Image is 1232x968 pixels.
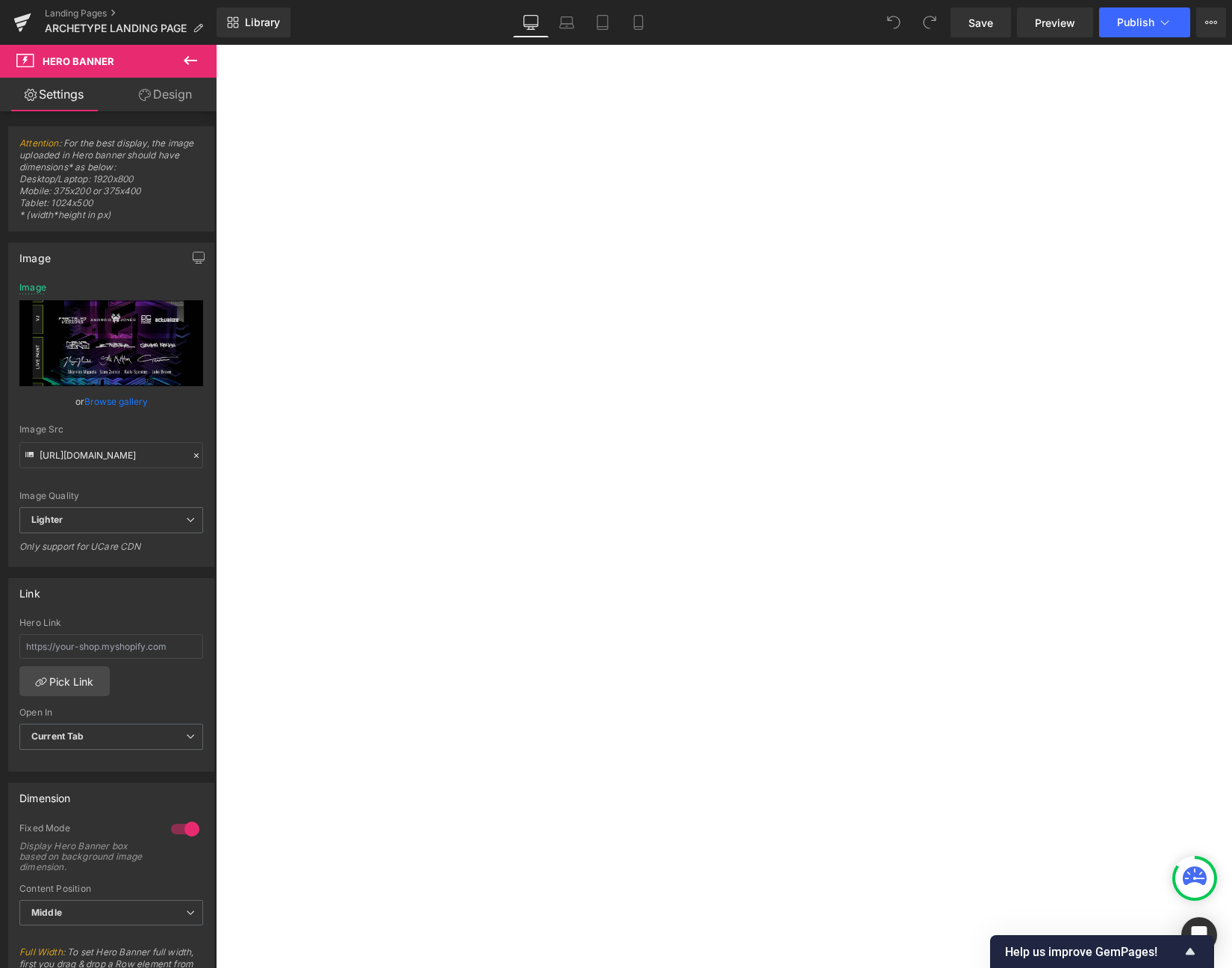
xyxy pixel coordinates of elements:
[19,666,110,696] a: Pick Link
[585,7,620,37] a: Tablet
[19,491,203,501] div: Image Quality
[19,137,203,231] span: : For the best display, the image uploaded in Hero banner should have dimensions* as below: Deskt...
[19,442,203,468] input: Link
[549,7,585,37] a: Laptop
[1196,7,1226,37] button: More
[19,541,203,562] div: Only support for UCare CDN
[1099,7,1190,37] button: Publish
[19,884,203,894] div: Content Position
[31,907,62,918] b: Middle
[19,841,154,872] div: Display Hero Banner box based on background image dimension.
[513,7,549,37] a: Desktop
[19,634,203,659] input: https://your-shop.myshopify.com
[915,7,945,37] button: Redo
[1005,943,1199,961] button: Show survey - Help us improve GemPages!
[1005,945,1181,959] span: Help us improve GemPages!
[111,78,220,111] a: Design
[19,822,156,838] div: Fixed Mode
[19,707,203,718] div: Open In
[19,946,63,958] a: Full Width
[45,22,187,34] span: ARCHETYPE LANDING PAGE
[245,16,280,29] span: Library
[1181,917,1217,953] div: Open Intercom Messenger
[19,137,59,149] a: Attention
[968,15,993,31] span: Save
[1017,7,1093,37] a: Preview
[879,7,909,37] button: Undo
[19,394,203,409] div: or
[19,579,40,600] div: Link
[19,243,51,264] div: Image
[19,784,71,804] div: Dimension
[84,388,148,415] a: Browse gallery
[31,730,84,742] b: Current Tab
[19,618,203,628] div: Hero Link
[1117,16,1154,28] span: Publish
[19,424,203,435] div: Image Src
[31,514,63,525] b: Lighter
[620,7,656,37] a: Mobile
[43,55,114,67] span: Hero Banner
[1035,15,1075,31] span: Preview
[45,7,217,19] a: Landing Pages
[217,7,290,37] a: New Library
[19,282,46,293] div: Image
